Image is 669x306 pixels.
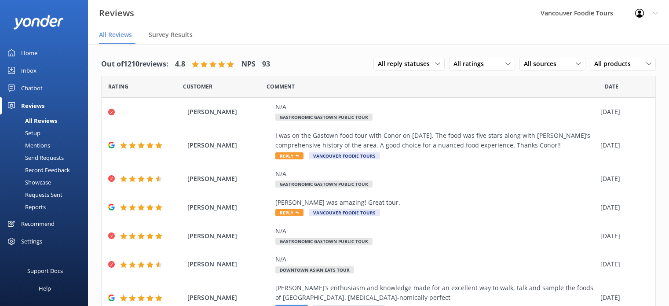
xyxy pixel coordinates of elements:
h4: 4.8 [175,59,185,70]
div: N/A [275,254,596,264]
div: Support Docs [27,262,63,280]
a: All Reviews [5,114,88,127]
span: All ratings [453,59,489,69]
span: [PERSON_NAME] [187,140,271,150]
div: Send Requests [5,151,64,164]
a: Reports [5,201,88,213]
span: Date [108,82,128,91]
h4: Out of 1210 reviews: [101,59,168,70]
div: Reports [5,201,46,213]
span: Reply [275,152,303,159]
div: I was on the Gastown food tour with Conor on [DATE]. The food was five stars along with [PERSON_N... [275,131,596,151]
span: Downtown Asian Eats Tour [275,266,354,273]
div: Reviews [21,97,44,114]
span: [PERSON_NAME] [187,293,271,302]
div: [DATE] [600,107,644,117]
span: Question [267,82,295,91]
span: Date [183,82,212,91]
div: [PERSON_NAME] was amazing! Great tour. [275,198,596,207]
div: All Reviews [5,114,57,127]
span: [PERSON_NAME] [187,174,271,184]
span: Date [605,82,618,91]
div: Showcase [5,176,51,188]
span: All Reviews [99,30,132,39]
span: Gastronomic Gastown Public Tour [275,238,373,245]
div: N/A [275,226,596,236]
span: All reply statuses [378,59,435,69]
a: Mentions [5,139,88,151]
div: Requests Sent [5,188,62,201]
div: [PERSON_NAME]’s enthusiasm and knowledge made for an excellent way to walk, talk and sample the f... [275,283,596,303]
span: Vancouver Foodie Tours [309,209,380,216]
div: Mentions [5,139,50,151]
span: Gastronomic Gastown Public Tour [275,114,373,121]
span: [PERSON_NAME] [187,259,271,269]
span: [PERSON_NAME] [187,107,271,117]
div: Home [21,44,37,62]
a: Send Requests [5,151,88,164]
div: Inbox [21,62,37,79]
div: [DATE] [600,203,644,212]
div: [DATE] [600,140,644,150]
a: Requests Sent [5,188,88,201]
h4: 93 [262,59,270,70]
span: Gastronomic Gastown Public Tour [275,181,373,188]
div: Setup [5,127,40,139]
img: yonder-white-logo.png [13,15,64,29]
h3: Reviews [99,6,134,20]
span: [PERSON_NAME] [187,231,271,241]
div: [DATE] [600,293,644,302]
span: All products [594,59,636,69]
div: Record Feedback [5,164,70,176]
a: Showcase [5,176,88,188]
div: Chatbot [21,79,43,97]
div: [DATE] [600,174,644,184]
div: N/A [275,102,596,112]
a: Setup [5,127,88,139]
div: Settings [21,232,42,250]
div: [DATE] [600,231,644,241]
a: Record Feedback [5,164,88,176]
span: [PERSON_NAME] [187,203,271,212]
div: Help [39,280,51,297]
div: Recommend [21,215,55,232]
div: [DATE] [600,259,644,269]
span: Survey Results [149,30,193,39]
div: N/A [275,169,596,179]
span: Reply [275,209,303,216]
h4: NPS [241,59,256,70]
span: Vancouver Foodie Tours [309,152,380,159]
span: All sources [524,59,562,69]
